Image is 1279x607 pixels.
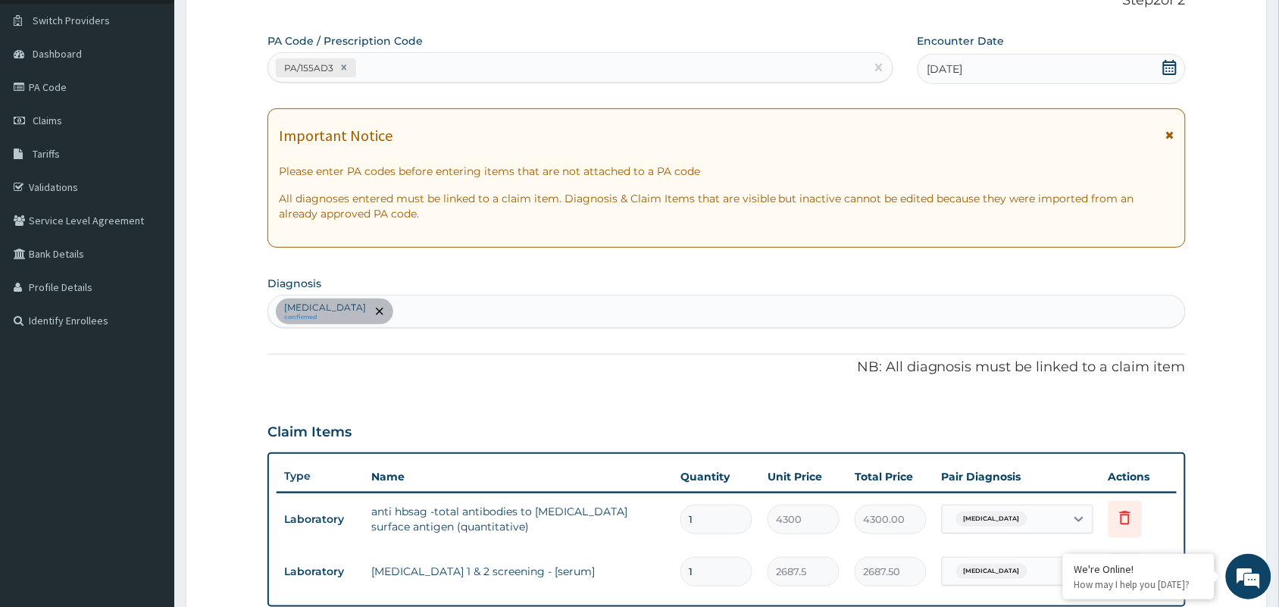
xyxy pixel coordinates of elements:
[8,414,289,467] textarea: Type your message and hit 'Enter'
[79,85,255,105] div: Chat with us now
[956,564,1027,579] span: [MEDICAL_DATA]
[760,462,847,492] th: Unit Price
[277,505,364,533] td: Laboratory
[956,512,1027,527] span: [MEDICAL_DATA]
[847,462,934,492] th: Total Price
[267,424,352,441] h3: Claim Items
[267,276,321,291] label: Diagnosis
[279,127,392,144] h1: Important Notice
[279,164,1174,179] p: Please enter PA codes before entering items that are not attached to a PA code
[1101,462,1177,492] th: Actions
[280,59,336,77] div: PA/155AD3
[364,496,673,542] td: anti hbsag -total antibodies to [MEDICAL_DATA] surface antigen (quantitative)
[33,47,82,61] span: Dashboard
[284,302,366,314] p: [MEDICAL_DATA]
[267,358,1186,377] p: NB: All diagnosis must be linked to a claim item
[1074,562,1203,576] div: We're Online!
[918,33,1005,48] label: Encounter Date
[934,462,1101,492] th: Pair Diagnosis
[277,558,364,586] td: Laboratory
[277,462,364,490] th: Type
[373,305,386,318] span: remove selection option
[927,61,963,77] span: [DATE]
[364,462,673,492] th: Name
[279,191,1174,221] p: All diagnoses entered must be linked to a claim item. Diagnosis & Claim Items that are visible bu...
[33,114,62,127] span: Claims
[364,556,673,587] td: [MEDICAL_DATA] 1 & 2 screening - [serum]
[267,33,423,48] label: PA Code / Prescription Code
[33,14,110,27] span: Switch Providers
[28,76,61,114] img: d_794563401_company_1708531726252_794563401
[33,147,60,161] span: Tariffs
[88,191,209,344] span: We're online!
[249,8,285,44] div: Minimize live chat window
[284,314,366,321] small: confirmed
[673,462,760,492] th: Quantity
[1074,578,1203,591] p: How may I help you today?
